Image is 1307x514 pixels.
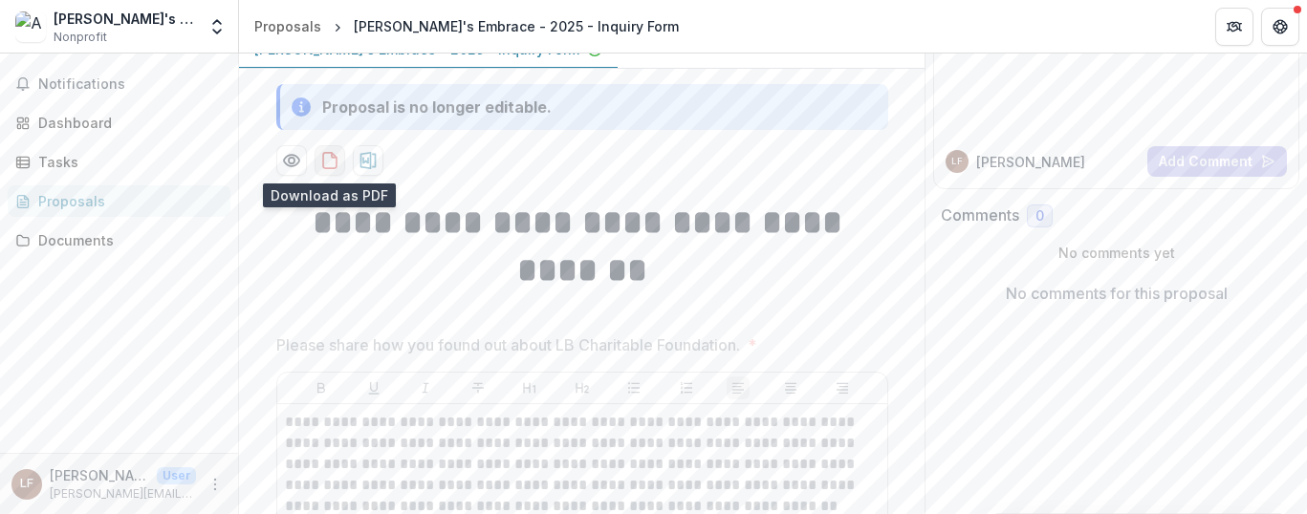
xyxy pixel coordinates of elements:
[1006,282,1228,305] p: No comments for this proposal
[310,376,333,399] button: Bold
[15,11,46,42] img: Agape's Embrace
[254,16,321,36] div: Proposals
[247,12,686,40] nav: breadcrumb
[276,145,307,176] button: Preview a32bf076-f57b-4ac5-89bc-39ce8e406143-0.pdf
[38,113,215,133] div: Dashboard
[414,376,437,399] button: Italicize
[1035,208,1044,225] span: 0
[157,467,196,484] p: User
[622,376,645,399] button: Bullet List
[8,185,230,217] a: Proposals
[571,376,594,399] button: Heading 2
[20,478,33,490] div: Lynn Foster
[675,376,698,399] button: Ordered List
[941,243,1292,263] p: No comments yet
[779,376,802,399] button: Align Center
[976,152,1085,172] p: [PERSON_NAME]
[8,69,230,99] button: Notifications
[8,107,230,139] a: Dashboard
[951,157,963,166] div: Lynn Foster
[204,8,230,46] button: Open entity switcher
[362,376,385,399] button: Underline
[50,485,196,503] p: [PERSON_NAME][EMAIL_ADDRESS][DOMAIN_NAME]
[354,16,679,36] div: [PERSON_NAME]'s Embrace - 2025 - Inquiry Form
[38,152,215,172] div: Tasks
[353,145,383,176] button: download-proposal
[1215,8,1253,46] button: Partners
[54,9,196,29] div: [PERSON_NAME]'s Embrace
[941,206,1019,225] h2: Comments
[467,376,490,399] button: Strike
[38,191,215,211] div: Proposals
[247,12,329,40] a: Proposals
[54,29,107,46] span: Nonprofit
[8,225,230,256] a: Documents
[322,96,552,118] div: Proposal is no longer editable.
[8,146,230,178] a: Tasks
[38,76,223,93] span: Notifications
[50,465,149,485] p: [PERSON_NAME]
[727,376,750,399] button: Align Left
[831,376,854,399] button: Align Right
[38,230,215,250] div: Documents
[276,333,740,356] p: Please share how you found out about LB Charitable Foundation.
[1147,146,1287,177] button: Add Comment
[518,376,541,399] button: Heading 1
[315,145,345,176] button: download-proposal
[204,473,227,496] button: More
[1261,8,1299,46] button: Get Help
